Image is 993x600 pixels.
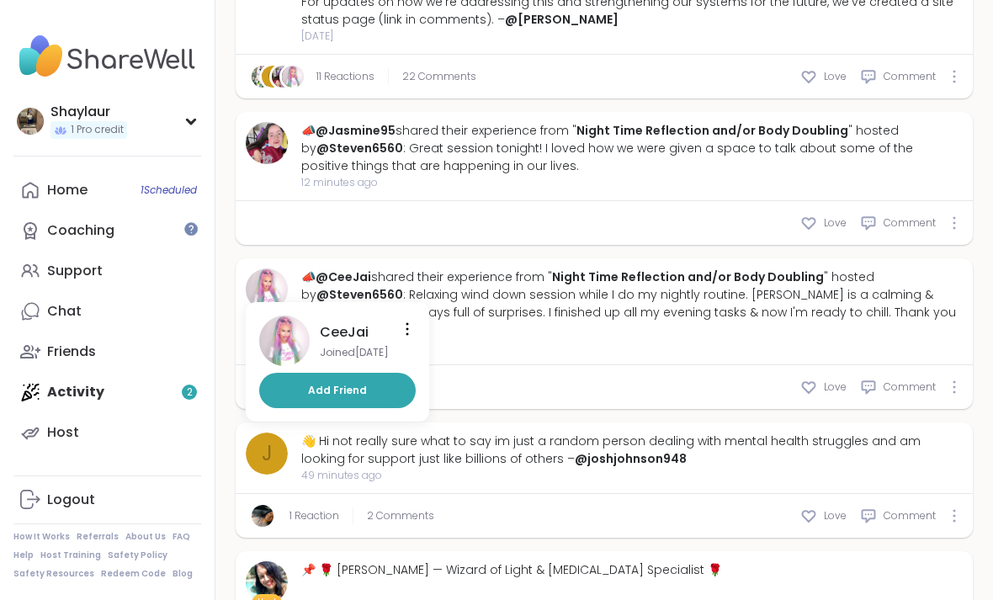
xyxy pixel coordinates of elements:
[252,66,273,88] img: Jessiegirl0719
[884,215,936,231] span: Comment
[316,140,403,157] a: @Steven6560
[259,373,416,408] button: Add Friend
[884,380,936,395] span: Comment
[301,29,963,44] span: [DATE]
[259,316,310,366] img: CeeJai
[125,531,166,543] a: About Us
[13,170,201,210] a: Home1Scheduled
[47,221,114,240] div: Coaching
[13,480,201,520] a: Logout
[282,66,304,88] img: CeeJai
[173,568,193,580] a: Blog
[47,423,79,442] div: Host
[71,123,124,137] span: 1 Pro credit
[505,11,619,28] a: @[PERSON_NAME]
[316,122,396,139] a: @Jasmine95
[184,222,198,236] iframe: Spotlight
[13,568,94,580] a: Safety Resources
[141,183,197,197] span: 1 Scheduled
[824,215,847,231] span: Love
[301,122,963,175] div: 📣 shared their experience from " " hosted by : Great session tonight! I loved how we were given a...
[289,508,339,523] a: 1 Reaction
[824,69,847,84] span: Love
[246,122,288,164] img: Jasmine95
[47,302,82,321] div: Chat
[402,69,476,84] span: 22 Comments
[576,122,848,139] a: Night Time Reflection and/or Body Doubling
[108,550,167,561] a: Safety Policy
[884,508,936,523] span: Comment
[301,268,963,339] div: 📣 shared their experience from " " hosted by : Relaxing wind down session while I do my nightly r...
[884,69,936,84] span: Comment
[301,468,963,483] span: 49 minutes ago
[13,27,201,86] img: ShareWell Nav Logo
[824,508,847,523] span: Love
[301,175,963,190] span: 12 minutes ago
[367,508,434,523] span: 2 Comments
[101,568,166,580] a: Redeem Code
[47,262,103,280] div: Support
[301,339,963,354] span: 14 minutes ago
[47,181,88,199] div: Home
[320,322,369,342] span: CeeJai
[824,380,847,395] span: Love
[40,550,101,561] a: Host Training
[552,268,824,285] a: Night Time Reflection and/or Body Doubling
[252,505,273,527] img: kimirathburn
[259,316,389,366] a: CeeJaiCeeJaiJoined[DATE]
[50,103,127,121] div: Shaylaur
[77,531,119,543] a: Referrals
[308,383,367,398] span: Add Friend
[320,346,389,359] span: Joined [DATE]
[268,66,279,88] span: c
[575,450,687,467] a: @joshjohnson948
[47,342,96,361] div: Friends
[17,108,44,135] img: Shaylaur
[301,433,963,468] div: 👋 Hi not really sure what to say im just a random person dealing with mental health struggles and...
[173,531,190,543] a: FAQ
[13,412,201,453] a: Host
[272,66,294,88] img: Jasmine95
[316,69,374,84] a: 11 Reactions
[13,251,201,291] a: Support
[13,210,201,251] a: Coaching
[316,286,403,303] a: @Steven6560
[246,433,288,475] a: j
[13,332,201,372] a: Friends
[47,491,95,509] div: Logout
[13,550,34,561] a: Help
[262,438,273,469] span: j
[316,268,371,285] a: @CeeJai
[13,291,201,332] a: Chat
[246,268,288,311] img: CeeJai
[13,531,70,543] a: How It Works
